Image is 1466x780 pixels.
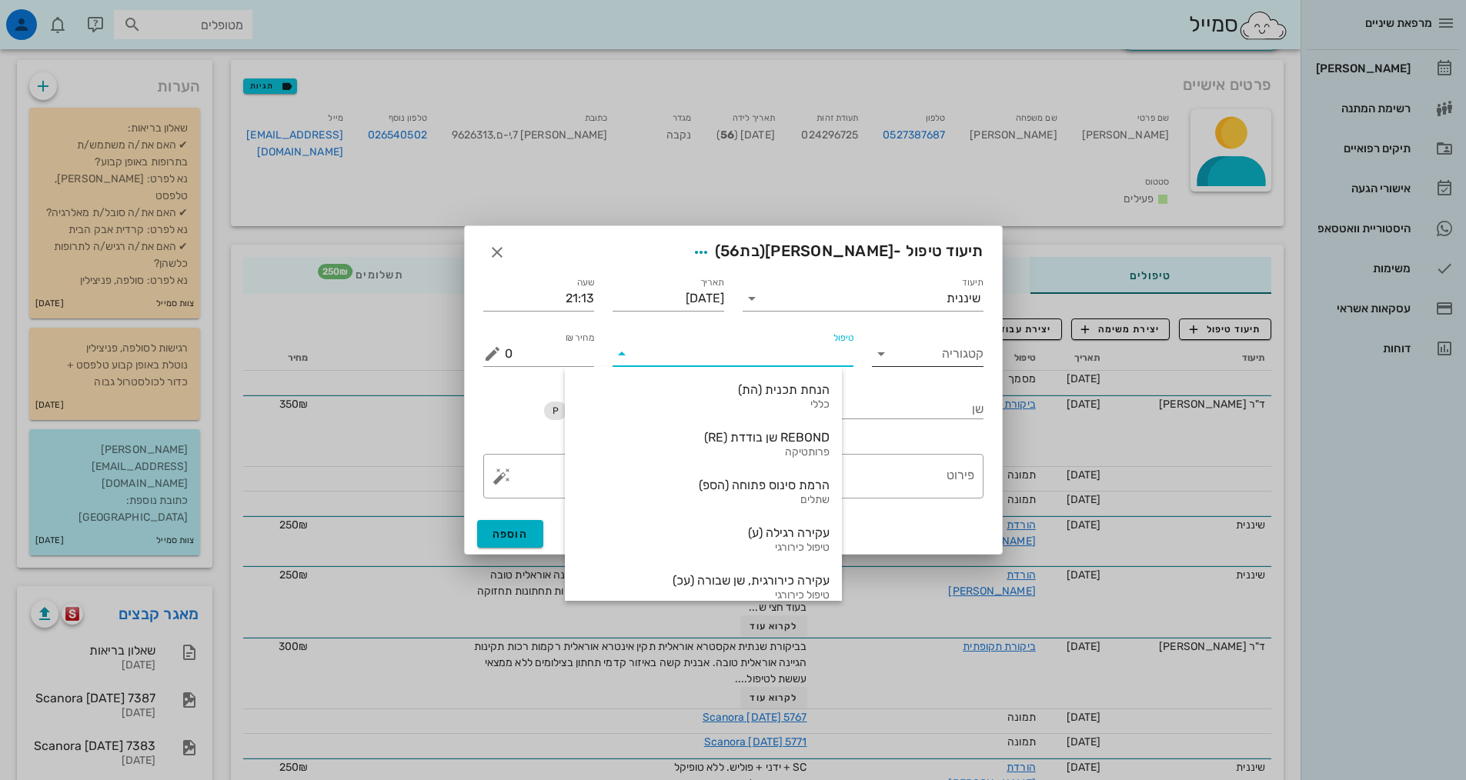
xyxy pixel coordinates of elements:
div: עקירה רגילה (ע) [577,525,830,540]
div: שיננית [947,292,980,305]
div: טיפול כירורגי [577,542,830,555]
div: טיפול כירורגי [577,589,830,602]
label: מחיר ₪ [566,332,595,344]
div: הרמת סינוס פתוחה (הספ) [577,478,830,492]
button: הוספה [477,520,544,548]
span: 56 [720,242,740,260]
div: כללי [577,398,830,412]
span: (בת ) [715,242,766,260]
button: מחיר ₪ appended action [483,345,502,363]
div: שתלים [577,494,830,507]
label: שעה [577,277,595,288]
label: תאריך [700,277,724,288]
div: פרותטיקה [577,446,830,459]
label: תיעוד [962,277,983,288]
div: תיעודשיננית [743,286,983,311]
div: REBOND שן בודדת (RE) [577,430,830,445]
div: עקירה כירורגית, שן שבורה (עכ) [577,573,830,588]
span: [PERSON_NAME] [765,242,893,260]
span: הוספה [493,528,529,541]
div: הנחת תכנית (הת) [577,382,830,397]
span: P [552,402,558,420]
label: טיפול [833,332,853,344]
span: תיעוד טיפול - [687,238,983,266]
